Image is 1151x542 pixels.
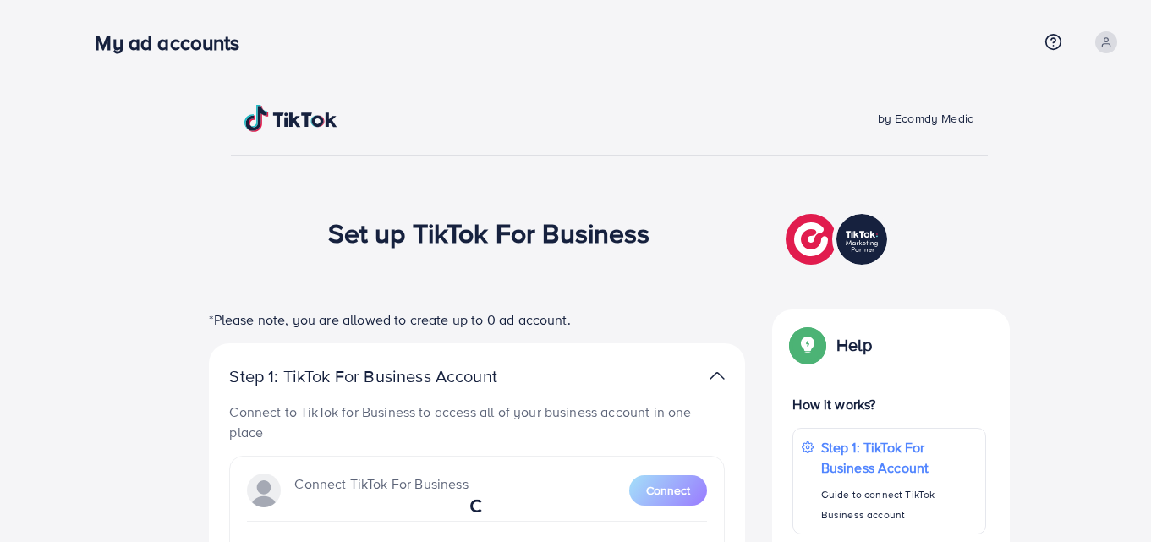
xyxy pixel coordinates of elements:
span: by Ecomdy Media [878,110,974,127]
p: Step 1: TikTok For Business Account [229,366,551,386]
h1: Set up TikTok For Business [328,216,650,249]
p: *Please note, you are allowed to create up to 0 ad account. [209,309,745,330]
p: Guide to connect TikTok Business account [821,485,977,525]
img: TikTok partner [786,210,891,269]
p: Step 1: TikTok For Business Account [821,437,977,478]
p: Help [836,335,872,355]
p: How it works? [792,394,985,414]
img: Popup guide [792,330,823,360]
img: TikTok partner [710,364,725,388]
img: TikTok [244,105,337,132]
h3: My ad accounts [95,30,253,55]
